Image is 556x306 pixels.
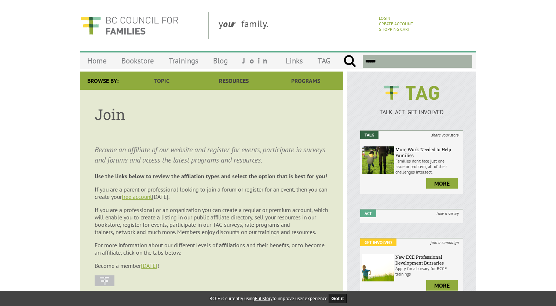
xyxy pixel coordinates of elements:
em: Act [360,210,376,217]
img: BCCF's TAG Logo [378,79,445,107]
h1: Join [95,105,329,124]
h6: New ECE Professional Development Bursaries [395,254,461,266]
em: Talk [360,131,378,139]
em: Get Involved [360,238,396,246]
div: y family. [213,12,375,39]
p: If you are a parent or professional looking to join a forum or register for an event, then you ca... [95,186,329,200]
div: Browse By: [80,72,126,90]
a: Resources [198,72,270,90]
a: Home [80,52,114,69]
a: Create Account [379,21,413,26]
a: Blog [206,52,235,69]
a: Topic [126,72,198,90]
a: Join [235,52,278,69]
a: Links [278,52,310,69]
h6: More Work Needed to Help Families [395,146,461,158]
p: For more information about our different levels of affiliations and their benefits, or to become ... [95,241,329,256]
p: Families don’t face just one issue or problem; all of their challenges intersect. [395,158,461,175]
p: TALK ACT GET INVOLVED [360,108,463,116]
a: Trainings [161,52,206,69]
a: more [426,178,458,189]
a: more [426,280,458,291]
button: Got it [329,294,347,303]
strong: our [223,18,241,30]
a: Bookstore [114,52,161,69]
a: TALK ACT GET INVOLVED [360,101,463,116]
p: Apply for a bursary for BCCF trainings [395,266,461,277]
p: Become a member ! [95,262,329,269]
a: free account [122,193,152,200]
p: Become an affiliate of our website and register for events, participate in surveys and forums and... [95,145,329,165]
strong: Use the links below to review the affilation types and select the option that is best for you! [95,172,327,180]
img: BC Council for FAMILIES [80,12,179,39]
a: Fullstory [255,295,272,302]
a: Login [379,15,390,21]
a: Shopping Cart [379,26,410,32]
a: TAG [310,52,338,69]
i: join a campaign [426,238,463,246]
span: If you are a professional or an organization you can create a regular or premium account, which w... [95,206,328,236]
a: Programs [270,72,342,90]
i: share your story [427,131,463,139]
input: Submit [343,55,356,68]
i: take a survey [432,210,463,217]
a: [DATE] [141,262,157,269]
